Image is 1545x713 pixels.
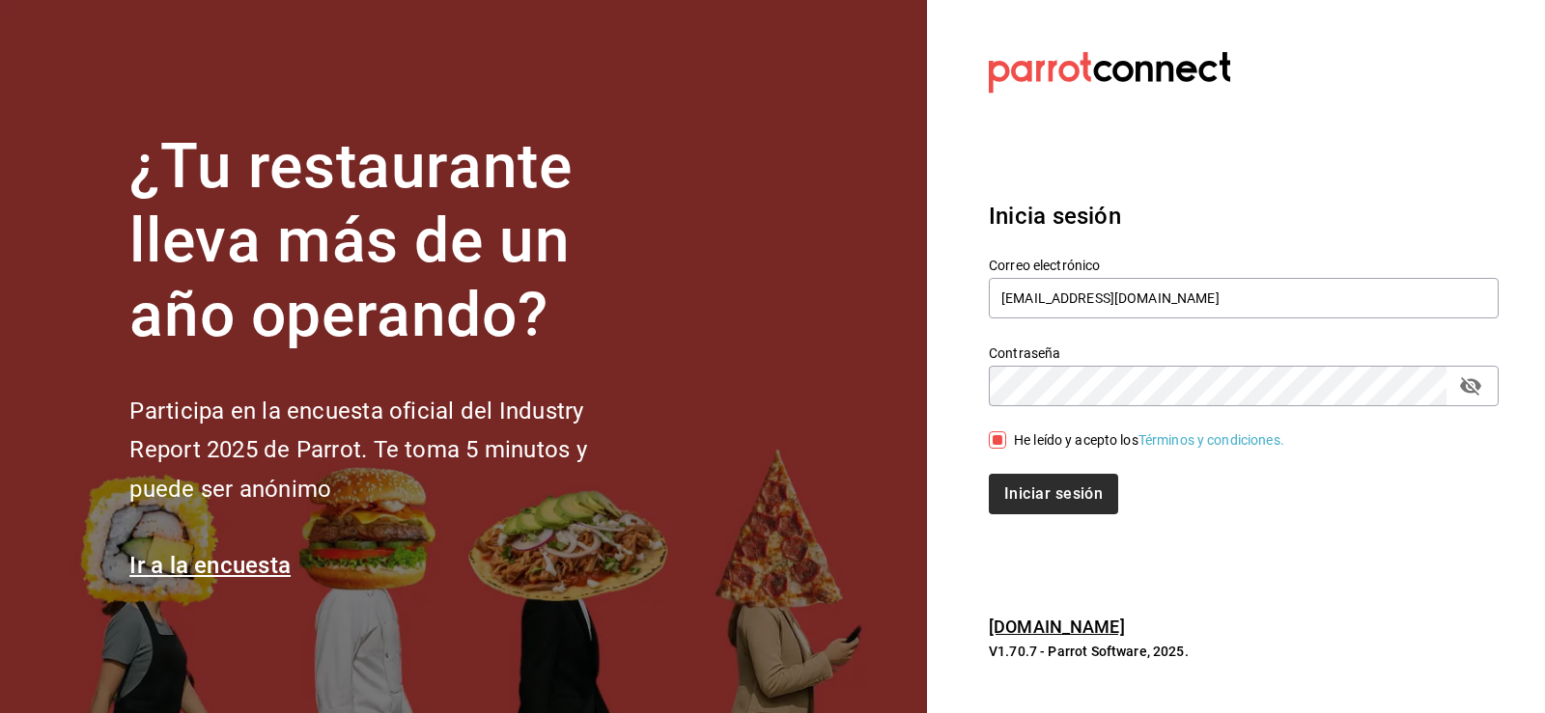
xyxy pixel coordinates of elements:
p: V1.70.7 - Parrot Software, 2025. [989,642,1499,661]
input: Ingresa tu correo electrónico [989,278,1499,318]
a: Ir a la encuesta [129,552,291,579]
label: Contraseña [989,346,1499,360]
label: Correo electrónico [989,259,1499,272]
h3: Inicia sesión [989,199,1499,233]
button: passwordField [1454,370,1487,402]
div: He leído y acepto los [1014,430,1284,451]
a: Términos y condiciones. [1138,432,1284,448]
h1: ¿Tu restaurante lleva más de un año operando? [129,130,651,352]
h2: Participa en la encuesta oficial del Industry Report 2025 de Parrot. Te toma 5 minutos y puede se... [129,392,651,509]
a: [DOMAIN_NAME] [989,617,1125,637]
button: Iniciar sesión [989,474,1118,514]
